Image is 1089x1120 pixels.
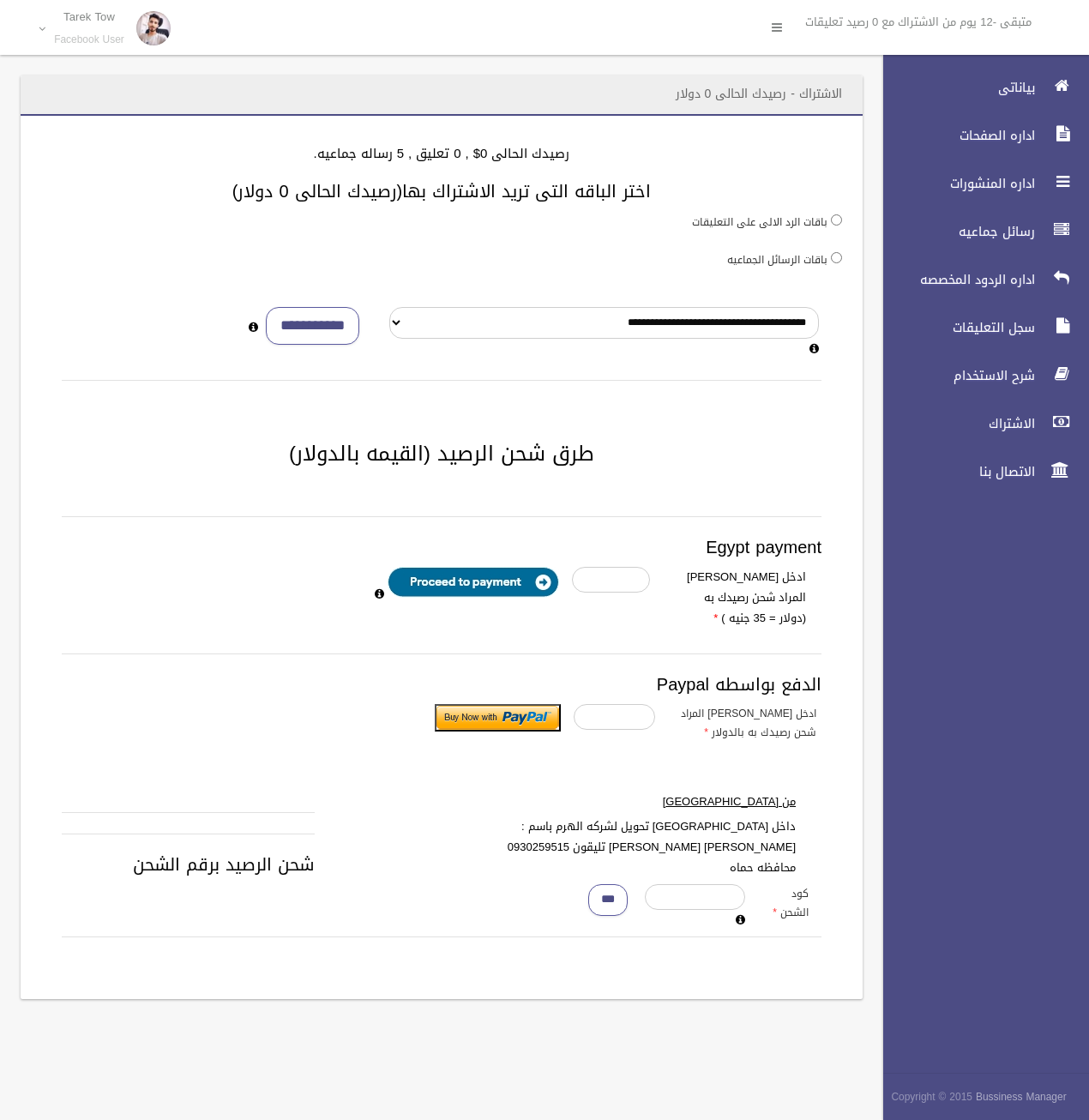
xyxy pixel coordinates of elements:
label: ادخل [PERSON_NAME] المراد شحن رصيدك به بالدولار [668,704,829,742]
h4: رصيدك الحالى 0$ , 0 تعليق , 5 رساله جماعيه. [41,147,842,161]
small: Facebook User [54,33,124,46]
label: كود الشحن [758,884,821,922]
span: بياناتى [869,79,1040,96]
h3: الدفع بواسطه Paypal [62,675,821,694]
h3: شحن الرصيد برقم الشحن [62,855,821,874]
a: اداره المنشورات [869,165,1089,202]
a: الاتصال بنا [869,453,1089,491]
h3: اختر الباقه التى تريد الاشتراك بها(رصيدك الحالى 0 دولار) [41,182,842,201]
label: باقات الرد الالى على التعليقات [692,213,827,232]
header: الاشتراك - رصيدك الحالى 0 دولار [655,77,863,111]
p: Tarek Tow [54,10,124,23]
span: اداره المنشورات [869,175,1040,192]
a: بياناتى [869,69,1089,106]
label: باقات الرسائل الجماعيه [727,250,827,269]
h2: طرق شحن الرصيد (القيمه بالدولار) [41,443,842,465]
label: ادخل [PERSON_NAME] المراد شحن رصيدك به (دولار = 35 جنيه ) [663,567,819,629]
span: شرح الاستخدام [869,367,1040,384]
a: سجل التعليقات [869,309,1089,346]
span: اداره الردود المخصصه [869,271,1040,288]
input: Submit [435,704,561,732]
a: اداره الردود المخصصه [869,261,1089,298]
label: داخل [GEOGRAPHIC_DATA] تحويل لشركه الهرم باسم : [PERSON_NAME] [PERSON_NAME] تليقون 0930259515 محا... [488,816,809,878]
span: الاشتراك [869,415,1040,432]
a: الاشتراك [869,405,1089,443]
span: اداره الصفحات [869,127,1040,144]
span: Copyright © 2015 [891,1087,972,1106]
strong: Bussiness Manager [976,1087,1067,1106]
a: رسائل جماعيه [869,213,1089,250]
span: سجل التعليقات [869,319,1040,336]
span: الاتصال بنا [869,463,1040,480]
a: اداره الصفحات [869,117,1089,154]
label: من [GEOGRAPHIC_DATA] [488,792,809,812]
a: شرح الاستخدام [869,357,1089,394]
h3: Egypt payment [62,538,821,557]
span: رسائل جماعيه [869,223,1040,240]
